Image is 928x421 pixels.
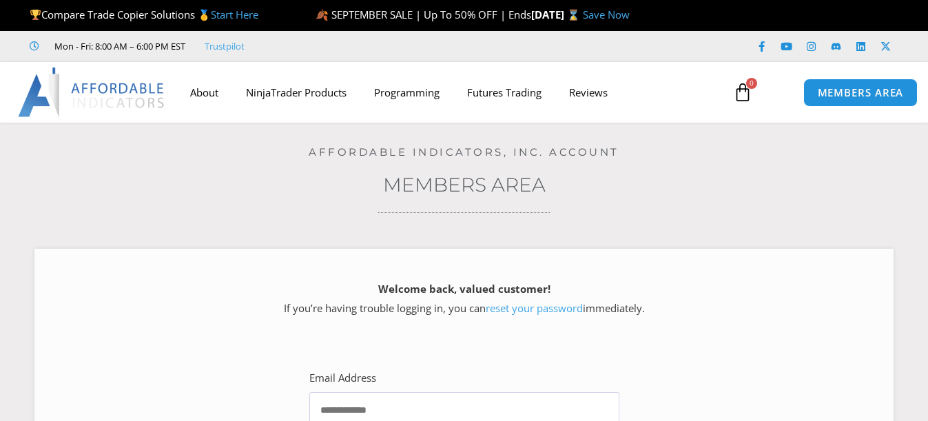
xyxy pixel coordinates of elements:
a: Futures Trading [453,76,555,108]
a: Programming [360,76,453,108]
span: 🍂 SEPTEMBER SALE | Up To 50% OFF | Ends [316,8,531,21]
span: Mon - Fri: 8:00 AM – 6:00 PM EST [51,38,185,54]
a: Reviews [555,76,621,108]
img: LogoAI | Affordable Indicators – NinjaTrader [18,68,166,117]
img: 🏆 [30,10,41,20]
a: Members Area [383,173,546,196]
a: Trustpilot [205,38,245,54]
a: About [176,76,232,108]
p: If you’re having trouble logging in, you can immediately. [59,280,869,318]
strong: [DATE] ⌛ [531,8,583,21]
span: MEMBERS AREA [818,88,904,98]
a: reset your password [486,301,583,315]
span: 0 [746,78,757,89]
nav: Menu [176,76,724,108]
a: Save Now [583,8,630,21]
a: 0 [712,72,773,112]
a: Start Here [211,8,258,21]
a: NinjaTrader Products [232,76,360,108]
a: MEMBERS AREA [803,79,918,107]
label: Email Address [309,369,376,388]
a: Affordable Indicators, Inc. Account [309,145,619,158]
span: Compare Trade Copier Solutions 🥇 [30,8,258,21]
strong: Welcome back, valued customer! [378,282,550,296]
